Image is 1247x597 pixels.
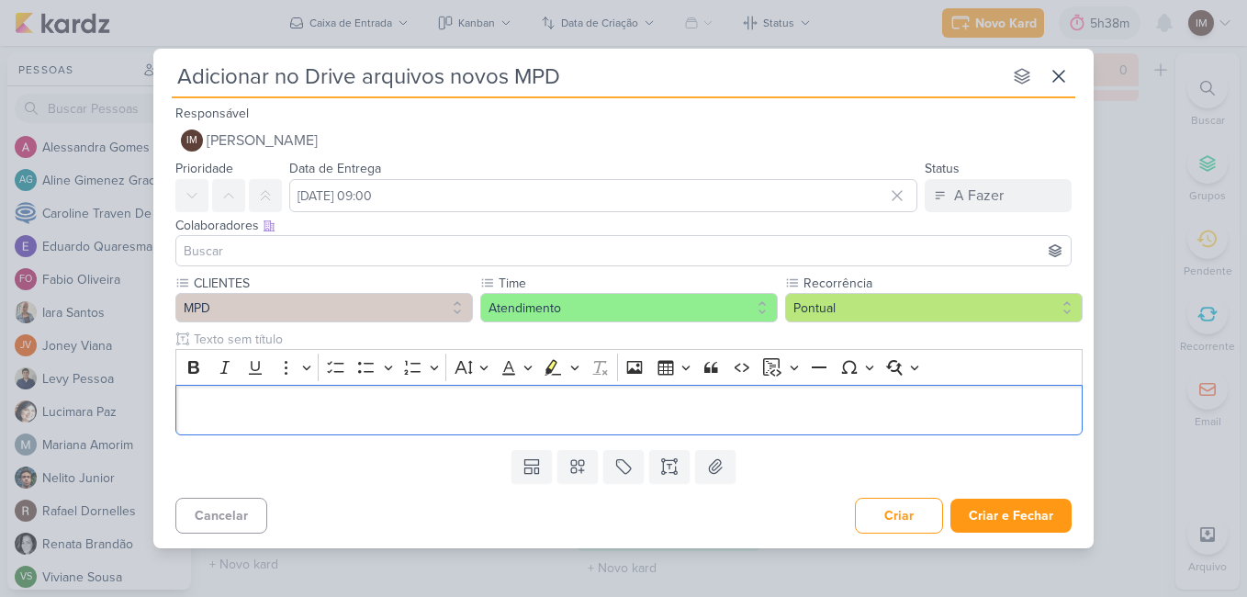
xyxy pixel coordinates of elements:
[186,136,197,146] p: IM
[175,293,473,322] button: MPD
[289,179,917,212] input: Select a date
[180,240,1067,262] input: Buscar
[925,179,1072,212] button: A Fazer
[175,385,1083,435] div: Editor editing area: main
[950,499,1072,533] button: Criar e Fechar
[954,185,1004,207] div: A Fazer
[497,274,778,293] label: Time
[925,161,960,176] label: Status
[175,498,267,534] button: Cancelar
[175,349,1083,385] div: Editor toolbar
[855,498,943,534] button: Criar
[175,106,249,121] label: Responsável
[175,161,233,176] label: Prioridade
[190,330,1083,349] input: Texto sem título
[207,130,318,152] span: [PERSON_NAME]
[175,216,1072,235] div: Colaboradores
[175,124,1072,157] button: IM [PERSON_NAME]
[192,274,473,293] label: CLIENTES
[802,274,1083,293] label: Recorrência
[172,60,1002,93] input: Kard Sem Título
[181,130,203,152] div: Isabella Machado Guimarães
[289,161,381,176] label: Data de Entrega
[785,293,1083,322] button: Pontual
[480,293,778,322] button: Atendimento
